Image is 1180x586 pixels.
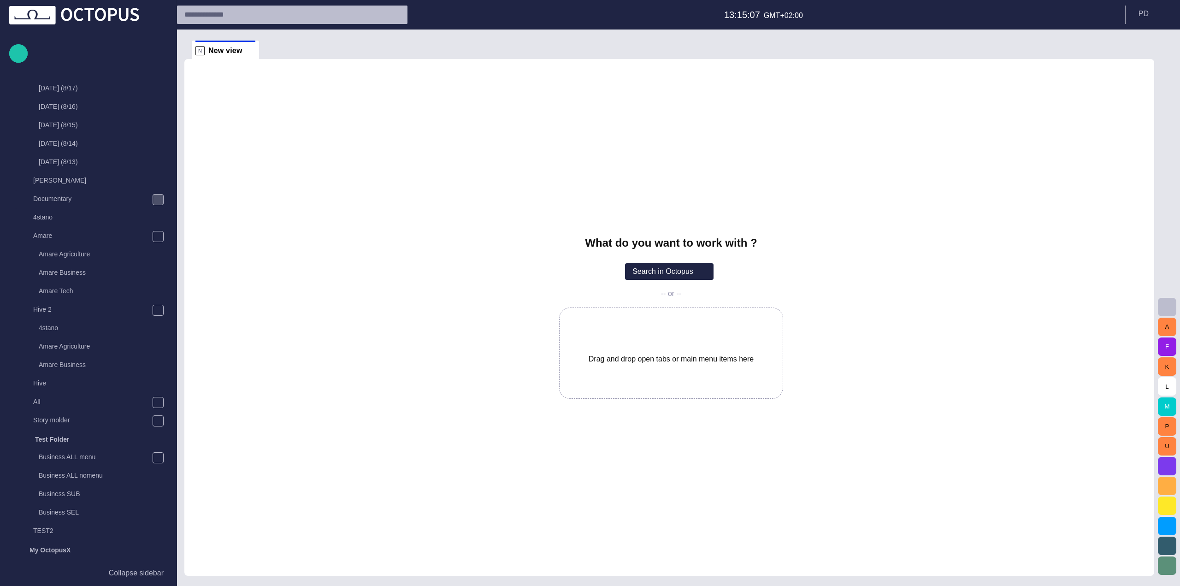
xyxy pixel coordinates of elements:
p: TEST2 [33,526,167,535]
div: Business SEL [20,504,167,522]
span: New view [208,46,242,55]
div: Hive 24stanoAmare AgricultureAmare Business [15,301,167,375]
p: All [33,397,152,406]
p: Business SEL [39,508,167,517]
div: 4stano [20,320,167,338]
button: A [1158,318,1176,336]
div: SF-Test[DATE] (8/19)[DATE] (8/18)[DATE] (8/17)[DATE] (8/16)[DATE] (8/15)[DATE] (8/14)[DATE] (8/13) [15,24,167,172]
div: Amare Business [20,356,167,375]
button: Collapse sidebar [9,564,167,582]
div: [PERSON_NAME] [15,172,167,190]
p: [DATE] (8/13) [39,157,167,166]
p: Amare Business [39,268,167,277]
p: Test Folder [35,435,69,444]
p: Story molder [33,415,152,425]
div: Business ALL menu [20,449,167,467]
p: [DATE] (8/14) [39,139,167,148]
p: 4stano [39,323,167,332]
p: Business SUB [39,489,167,498]
div: Amare Agriculture [20,338,167,356]
button: L [1158,377,1176,396]
p: [DATE] (8/17) [39,83,167,93]
p: N [195,46,205,55]
p: Amare Tech [39,286,167,296]
p: Business ALL nomenu [39,471,167,480]
div: Hive [15,375,167,393]
p: [DATE] (8/16) [39,102,167,111]
p: Documentary [33,194,151,203]
div: Amare Agriculture [20,246,167,264]
button: U [1158,437,1176,456]
div: All [15,393,167,412]
p: P D [1139,8,1149,19]
div: [DATE] (8/13) [20,154,167,172]
p: Business ALL menu [39,452,152,462]
button: PD [1131,6,1174,22]
div: Amare Tech [20,283,167,301]
p: Collapse sidebar [109,568,164,579]
div: Amare Business [20,264,167,283]
button: K [1158,357,1176,376]
p: [PERSON_NAME] [33,176,167,185]
button: M [1158,397,1176,416]
div: Business SUB [20,485,167,504]
div: AmareAmare AgricultureAmare BusinessAmare Tech [15,227,167,301]
h6: 13:15:07 [724,7,760,22]
div: TEST2 [15,522,167,541]
p: Hive [33,379,167,388]
div: [DATE] (8/16) [20,98,167,117]
p: Hive 2 [33,305,152,314]
p: Amare Agriculture [39,342,167,351]
div: [DATE] (8/15) [20,117,167,135]
p: [DATE] (8/15) [39,120,167,130]
button: Search in Octopus [625,263,714,280]
p: My OctopusX [29,545,71,555]
p: 4stano [33,213,167,222]
div: [DATE] (8/17) [20,80,167,98]
div: NNew view [192,41,259,59]
div: 4stano [15,209,167,227]
p: Amare Business [39,360,167,369]
div: Documentary [15,190,167,209]
div: [DATE] (8/14) [20,135,167,154]
button: P [1158,417,1176,436]
img: Octopus News Room [9,6,139,24]
h2: What do you want to work with ? [585,237,757,249]
div: Story molder [15,412,167,430]
p: GMT+02:00 [764,10,803,21]
div: Business ALL nomenu [20,467,167,485]
p: -- or -- [661,289,681,298]
p: Amare [33,231,152,240]
p: Amare Agriculture [39,249,167,259]
button: F [1158,337,1176,356]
